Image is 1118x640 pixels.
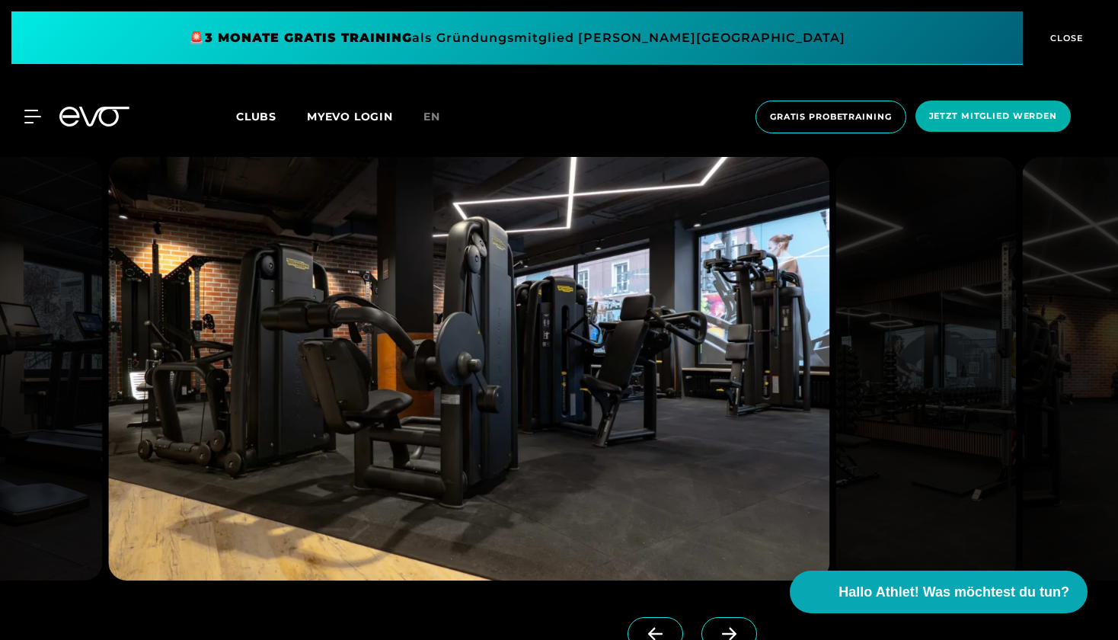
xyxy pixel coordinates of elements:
img: evofitness [835,157,1016,581]
span: en [423,110,440,123]
span: Gratis Probetraining [770,110,892,123]
button: CLOSE [1023,11,1107,65]
a: Gratis Probetraining [751,101,911,133]
a: Jetzt Mitglied werden [911,101,1075,133]
span: Hallo Athlet! Was möchtest du tun? [838,582,1069,603]
a: en [423,108,458,126]
a: MYEVO LOGIN [307,110,393,123]
span: Jetzt Mitglied werden [929,110,1057,123]
button: Hallo Athlet! Was möchtest du tun? [790,571,1088,613]
img: evofitness [108,157,829,581]
a: Clubs [236,109,307,123]
span: Clubs [236,110,276,123]
span: CLOSE [1046,31,1084,45]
